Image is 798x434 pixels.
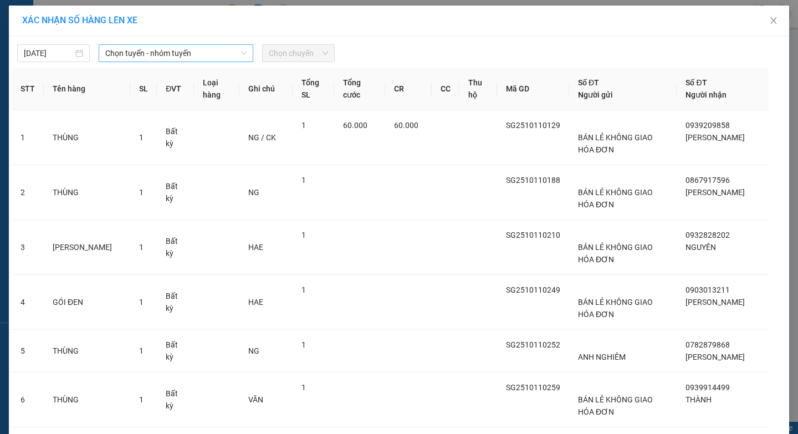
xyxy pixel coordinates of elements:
[506,285,560,294] span: SG2510110249
[139,188,144,197] span: 1
[293,68,334,110] th: Tổng SL
[44,165,130,220] td: THÙNG
[44,220,130,275] td: [PERSON_NAME]
[157,220,193,275] td: Bất kỳ
[6,6,161,47] li: [PERSON_NAME] - 0931936768
[76,74,135,107] b: 107/1 , Đường 2/9 P1, TP Vĩnh Long
[269,45,328,62] span: Chọn chuyến
[506,231,560,239] span: SG2510110210
[432,68,459,110] th: CC
[105,45,247,62] span: Chọn tuyến - nhóm tuyến
[157,68,193,110] th: ĐVT
[301,176,306,185] span: 1
[686,231,730,239] span: 0932828202
[686,243,716,252] span: NGUYÊN
[22,15,137,25] span: XÁC NHẬN SỐ HÀNG LÊN XE
[578,78,599,87] span: Số ĐT
[686,353,745,361] span: [PERSON_NAME]
[343,121,367,130] span: 60.000
[139,298,144,307] span: 1
[686,383,730,392] span: 0939914499
[12,110,44,165] td: 1
[157,372,193,427] td: Bất kỳ
[686,340,730,349] span: 0782879868
[769,16,778,25] span: close
[301,383,306,392] span: 1
[6,6,44,44] img: logo.jpg
[506,121,560,130] span: SG2510110129
[6,60,76,84] li: VP TP. [PERSON_NAME]
[334,68,385,110] th: Tổng cước
[686,176,730,185] span: 0867917596
[12,275,44,330] td: 4
[301,121,306,130] span: 1
[301,231,306,239] span: 1
[44,110,130,165] td: THÙNG
[578,243,653,264] span: BÁN LẺ KHÔNG GIAO HÓA ĐƠN
[758,6,789,37] button: Close
[248,298,263,307] span: HAE
[686,121,730,130] span: 0939209858
[139,243,144,252] span: 1
[194,68,239,110] th: Loại hàng
[385,68,432,110] th: CR
[686,285,730,294] span: 0903013211
[506,383,560,392] span: SG2510110259
[241,50,247,57] span: down
[44,68,130,110] th: Tên hàng
[506,340,560,349] span: SG2510110252
[248,346,259,355] span: NG
[12,330,44,372] td: 5
[12,165,44,220] td: 2
[248,133,276,142] span: NG / CK
[12,220,44,275] td: 3
[76,60,147,72] li: VP Vĩnh Long
[506,176,560,185] span: SG2510110188
[497,68,569,110] th: Mã GD
[578,188,653,209] span: BÁN LẺ KHÔNG GIAO HÓA ĐƠN
[157,165,193,220] td: Bất kỳ
[686,133,745,142] span: [PERSON_NAME]
[686,395,712,404] span: THÀNH
[24,47,73,59] input: 11/10/2025
[686,188,745,197] span: [PERSON_NAME]
[248,188,259,197] span: NG
[686,78,707,87] span: Số ĐT
[301,340,306,349] span: 1
[686,298,745,307] span: [PERSON_NAME]
[139,133,144,142] span: 1
[578,395,653,416] span: BÁN LẺ KHÔNG GIAO HÓA ĐƠN
[76,74,84,82] span: environment
[248,395,263,404] span: VĂN
[44,330,130,372] td: THÙNG
[12,68,44,110] th: STT
[578,133,653,154] span: BÁN LẺ KHÔNG GIAO HÓA ĐƠN
[157,275,193,330] td: Bất kỳ
[301,285,306,294] span: 1
[239,68,293,110] th: Ghi chú
[157,110,193,165] td: Bất kỳ
[130,68,157,110] th: SL
[578,298,653,319] span: BÁN LẺ KHÔNG GIAO HÓA ĐƠN
[459,68,497,110] th: Thu hộ
[44,275,130,330] td: GÓI ĐEN
[578,353,626,361] span: ANH NGHIÊM
[44,372,130,427] td: THÙNG
[139,346,144,355] span: 1
[157,330,193,372] td: Bất kỳ
[248,243,263,252] span: HAE
[686,90,727,99] span: Người nhận
[12,372,44,427] td: 6
[139,395,144,404] span: 1
[394,121,418,130] span: 60.000
[578,90,613,99] span: Người gửi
